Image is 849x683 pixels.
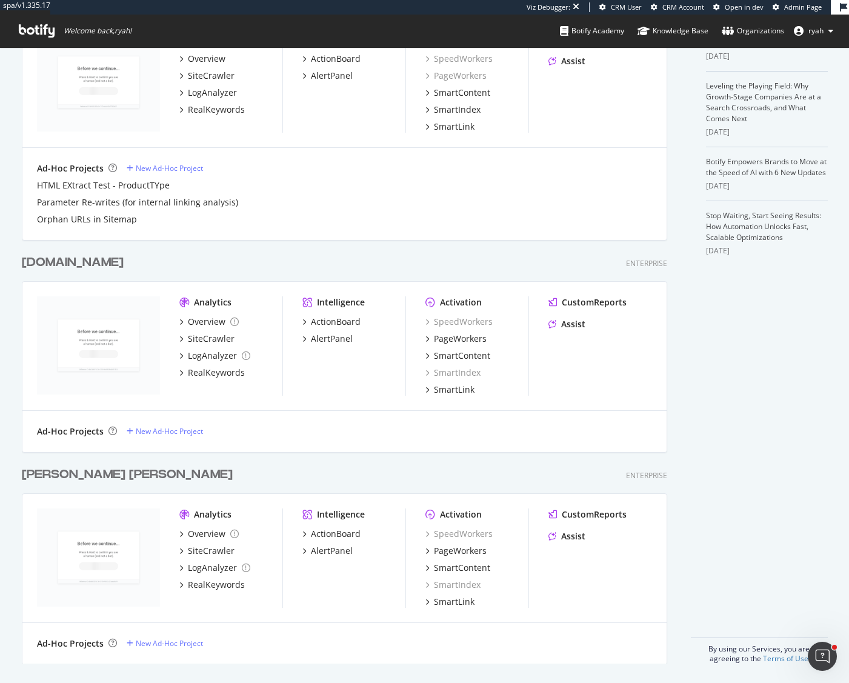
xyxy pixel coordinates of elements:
div: Analytics [194,508,231,521]
span: Admin Page [784,2,822,12]
div: SmartContent [434,350,490,362]
button: ryah [784,21,843,41]
div: LogAnalyzer [188,87,237,99]
span: CRM User [611,2,642,12]
div: PageWorkers [434,333,487,345]
div: Ad-Hoc Projects [37,162,104,175]
a: SmartLink [425,596,474,608]
div: Activation [440,508,482,521]
a: LogAnalyzer [179,350,250,362]
div: ActionBoard [311,528,361,540]
a: Overview [179,316,239,328]
div: [DATE] [706,51,828,62]
span: ryah [808,25,824,36]
a: SmartLink [425,121,474,133]
a: CustomReports [548,508,627,521]
div: Ad-Hoc Projects [37,638,104,650]
div: RealKeywords [188,367,245,379]
a: Open in dev [713,2,764,12]
a: SmartContent [425,562,490,574]
a: SmartLink [425,384,474,396]
a: [PERSON_NAME] [PERSON_NAME] [22,466,238,484]
a: AlertPanel [302,70,353,82]
a: [DOMAIN_NAME] [22,254,128,272]
a: Assist [548,55,585,67]
a: SmartIndex [425,579,481,591]
a: SpeedWorkers [425,53,493,65]
a: Botify Academy [560,15,624,47]
span: Open in dev [725,2,764,12]
a: CustomReports [548,296,627,308]
a: SmartContent [425,350,490,362]
a: Parameter Re-writes (for internal linking analysis) [37,196,238,208]
a: Terms of Use [763,653,808,664]
a: Admin Page [773,2,822,12]
div: Botify Academy [560,25,624,37]
span: CRM Account [662,2,704,12]
a: Leveling the Playing Field: Why Growth-Stage Companies Are at a Search Crossroads, and What Comes... [706,81,821,124]
a: Assist [548,530,585,542]
div: SpeedWorkers [425,316,493,328]
div: CustomReports [562,296,627,308]
div: [PERSON_NAME] [PERSON_NAME] [22,466,233,484]
a: HTML EXtract Test - ProductTYpe [37,179,170,192]
div: Assist [561,55,585,67]
a: Overview [179,528,239,540]
div: SmartContent [434,562,490,574]
a: Assist [548,318,585,330]
div: Organizations [722,25,784,37]
a: ActionBoard [302,528,361,540]
div: Overview [188,528,225,540]
div: Assist [561,318,585,330]
a: AlertPanel [302,333,353,345]
a: SiteCrawler [179,70,235,82]
div: CustomReports [562,508,627,521]
div: SmartIndex [434,104,481,116]
div: SmartLink [434,121,474,133]
a: CRM Account [651,2,704,12]
div: SmartContent [434,87,490,99]
a: ActionBoard [302,316,361,328]
div: Overview [188,316,225,328]
div: SmartLink [434,384,474,396]
a: AlertPanel [302,545,353,557]
div: Enterprise [626,258,667,268]
div: SiteCrawler [188,545,235,557]
div: SpeedWorkers [425,528,493,540]
div: AlertPanel [311,70,353,82]
a: SmartIndex [425,104,481,116]
a: LogAnalyzer [179,87,237,99]
img: ralphlauren.ca [37,296,160,395]
div: ActionBoard [311,53,361,65]
div: SiteCrawler [188,70,235,82]
a: Organizations [722,15,784,47]
a: PageWorkers [425,70,487,82]
a: PageWorkers [425,545,487,557]
div: ActionBoard [311,316,361,328]
div: [DATE] [706,181,828,192]
a: New Ad-Hoc Project [127,638,203,648]
div: RealKeywords [188,104,245,116]
div: SiteCrawler [188,333,235,345]
a: ActionBoard [302,53,361,65]
div: PageWorkers [434,545,487,557]
div: [DATE] [706,245,828,256]
a: RealKeywords [179,367,245,379]
a: SiteCrawler [179,545,235,557]
iframe: Intercom live chat [808,642,837,671]
a: New Ad-Hoc Project [127,426,203,436]
div: Knowledge Base [638,25,708,37]
a: RealKeywords [179,579,245,591]
a: SiteCrawler [179,333,235,345]
div: LogAnalyzer [188,350,237,362]
a: SmartIndex [425,367,481,379]
div: [DATE] [706,127,828,138]
img: www.ralphlauren.co.uk [37,33,160,132]
div: Viz Debugger: [527,2,570,12]
div: Ad-Hoc Projects [37,425,104,438]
